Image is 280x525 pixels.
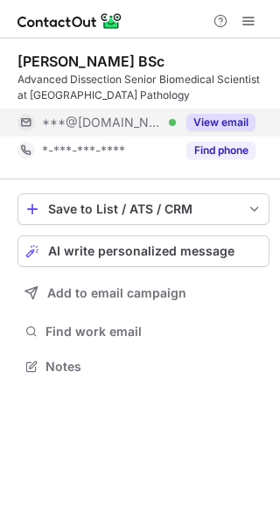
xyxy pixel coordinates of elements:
[186,114,255,131] button: Reveal Button
[42,115,163,130] span: ***@[DOMAIN_NAME]
[45,324,262,339] span: Find work email
[17,10,122,31] img: ContactOut v5.3.10
[17,235,269,267] button: AI write personalized message
[48,202,239,216] div: Save to List / ATS / CRM
[17,193,269,225] button: save-profile-one-click
[17,319,269,344] button: Find work email
[17,354,269,379] button: Notes
[47,286,186,300] span: Add to email campaign
[17,277,269,309] button: Add to email campaign
[186,142,255,159] button: Reveal Button
[48,244,234,258] span: AI write personalized message
[45,359,262,374] span: Notes
[17,52,164,70] div: ‏[PERSON_NAME] BSc
[17,72,269,103] div: Advanced Dissection Senior Biomedical Scientist at [GEOGRAPHIC_DATA] Pathology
